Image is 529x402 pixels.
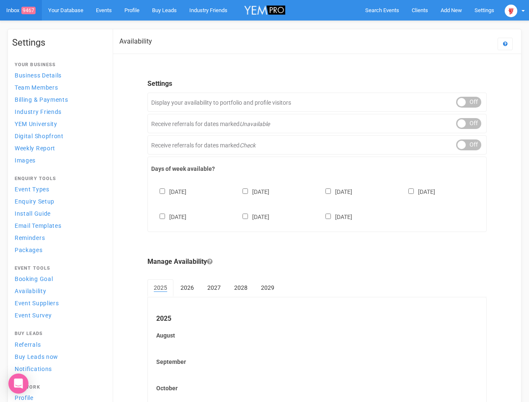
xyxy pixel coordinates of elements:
[408,188,414,194] input: [DATE]
[12,130,104,142] a: Digital Shopfront
[147,279,173,297] a: 2025
[12,38,104,48] h1: Settings
[156,331,478,340] label: August
[317,212,352,221] label: [DATE]
[325,188,331,194] input: [DATE]
[15,312,52,319] span: Event Survey
[147,79,487,89] legend: Settings
[15,300,59,307] span: Event Suppliers
[147,257,487,267] legend: Manage Availability
[174,279,200,296] a: 2026
[365,7,399,13] span: Search Events
[12,183,104,195] a: Event Types
[12,273,104,284] a: Booking Goal
[12,351,104,362] a: Buy Leads now
[15,288,46,294] span: Availability
[160,214,165,219] input: [DATE]
[15,222,62,229] span: Email Templates
[156,384,478,392] label: October
[21,7,36,14] span: 9467
[12,363,104,374] a: Notifications
[15,266,102,271] h4: Event Tools
[15,247,43,253] span: Packages
[15,176,102,181] h4: Enquiry Tools
[151,187,186,196] label: [DATE]
[240,121,270,127] em: Unavailable
[12,82,104,93] a: Team Members
[160,188,165,194] input: [DATE]
[12,196,104,207] a: Enquiry Setup
[412,7,428,13] span: Clients
[12,118,104,129] a: YEM University
[12,309,104,321] a: Event Survey
[228,279,254,296] a: 2028
[505,5,517,17] img: open-uri20250107-2-1pbi2ie
[15,96,68,103] span: Billing & Payments
[12,208,104,219] a: Install Guide
[15,331,102,336] h4: Buy Leads
[243,214,248,219] input: [DATE]
[15,121,57,127] span: YEM University
[15,145,55,152] span: Weekly Report
[147,114,487,133] div: Receive referrals for dates marked
[12,142,104,154] a: Weekly Report
[151,212,186,221] label: [DATE]
[15,62,102,67] h4: Your Business
[119,38,152,45] h2: Availability
[156,358,478,366] label: September
[234,212,269,221] label: [DATE]
[12,297,104,309] a: Event Suppliers
[12,244,104,255] a: Packages
[15,210,51,217] span: Install Guide
[243,188,248,194] input: [DATE]
[151,165,483,173] label: Days of week available?
[147,135,487,155] div: Receive referrals for dates marked
[8,374,28,394] div: Open Intercom Messenger
[12,339,104,350] a: Referrals
[201,279,227,296] a: 2027
[400,187,435,196] label: [DATE]
[12,285,104,296] a: Availability
[441,7,462,13] span: Add New
[12,155,104,166] a: Images
[15,84,58,91] span: Team Members
[12,220,104,231] a: Email Templates
[12,232,104,243] a: Reminders
[15,385,102,390] h4: Network
[15,198,54,205] span: Enquiry Setup
[15,72,62,79] span: Business Details
[12,106,104,117] a: Industry Friends
[15,133,64,139] span: Digital Shopfront
[15,157,36,164] span: Images
[317,187,352,196] label: [DATE]
[147,93,487,112] div: Display your availability to portfolio and profile visitors
[240,142,255,149] em: Check
[234,187,269,196] label: [DATE]
[15,234,45,241] span: Reminders
[15,186,49,193] span: Event Types
[12,70,104,81] a: Business Details
[15,276,53,282] span: Booking Goal
[15,366,52,372] span: Notifications
[12,94,104,105] a: Billing & Payments
[156,314,478,324] legend: 2025
[325,214,331,219] input: [DATE]
[255,279,281,296] a: 2029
